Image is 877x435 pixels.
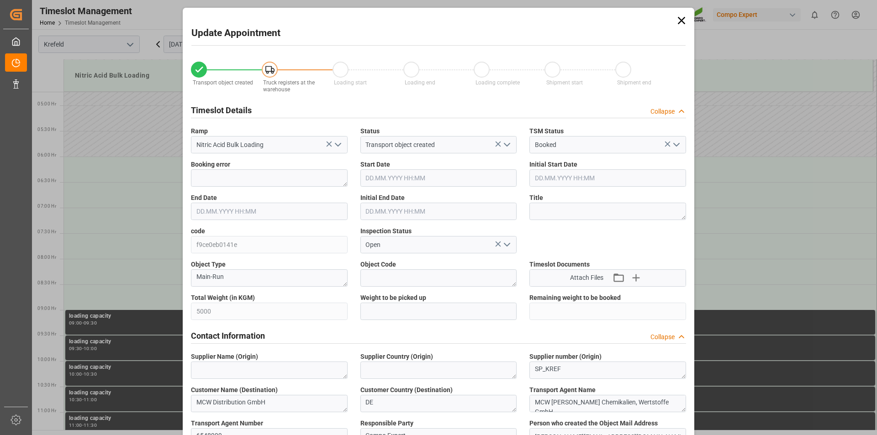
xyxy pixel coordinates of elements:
input: DD.MM.YYYY HH:MM [529,169,686,187]
span: Ramp [191,126,208,136]
button: open menu [669,138,682,152]
span: Transport object created [193,79,253,86]
span: Person who created the Object Mail Address [529,419,658,428]
span: Attach Files [570,273,603,283]
span: Weight to be picked up [360,293,426,303]
span: Loading complete [475,79,520,86]
span: Transport Agent Name [529,385,596,395]
textarea: SP_KREF [529,362,686,379]
h2: Contact Information [191,330,265,342]
span: Timeslot Documents [529,260,590,269]
span: Title [529,193,543,203]
span: TSM Status [529,126,564,136]
span: Loading end [405,79,435,86]
h2: Timeslot Details [191,104,252,116]
textarea: Main-Run [191,269,348,287]
span: Customer Name (Destination) [191,385,278,395]
textarea: MCW [PERSON_NAME] Chemikalien, Wertstoffe GmbH [529,395,686,412]
span: Shipment start [546,79,583,86]
span: Truck registers at the warehouse [263,79,315,93]
span: Loading start [334,79,367,86]
button: open menu [500,138,513,152]
span: Customer Country (Destination) [360,385,453,395]
button: open menu [500,238,513,252]
span: code [191,226,205,236]
span: Total Weight (in KGM) [191,293,255,303]
span: Initial End Date [360,193,405,203]
span: Initial Start Date [529,160,577,169]
span: Supplier Country (Origin) [360,352,433,362]
input: Type to search/select [360,136,517,153]
span: Booking error [191,160,230,169]
span: Transport Agent Number [191,419,263,428]
span: Status [360,126,380,136]
span: Supplier Name (Origin) [191,352,258,362]
button: open menu [330,138,344,152]
span: End Date [191,193,217,203]
span: Object Type [191,260,226,269]
span: Supplier number (Origin) [529,352,602,362]
input: DD.MM.YYYY HH:MM [191,203,348,220]
span: Responsible Party [360,419,413,428]
div: Collapse [650,107,675,116]
input: DD.MM.YYYY HH:MM [360,169,517,187]
span: Start Date [360,160,390,169]
input: DD.MM.YYYY HH:MM [360,203,517,220]
div: Collapse [650,332,675,342]
span: Object Code [360,260,396,269]
h2: Update Appointment [191,26,280,41]
span: Shipment end [617,79,651,86]
span: Inspection Status [360,226,412,236]
span: Remaining weight to be booked [529,293,621,303]
textarea: MCW Distribution GmbH [191,395,348,412]
input: Type to search/select [191,136,348,153]
textarea: DE [360,395,517,412]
